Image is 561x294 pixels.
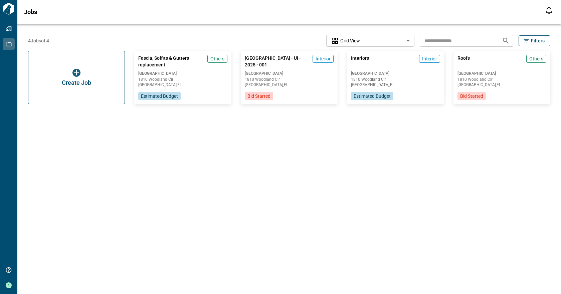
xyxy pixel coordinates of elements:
img: icon button [72,69,80,77]
span: [GEOGRAPHIC_DATA] , FL [351,83,440,87]
span: 4 Jobs of 4 [28,37,49,44]
span: Fascia, Soffits & Gutters replacement [138,55,204,68]
span: [GEOGRAPHIC_DATA] [457,71,546,76]
span: Interiors [351,55,369,68]
button: Search jobs [499,34,513,47]
span: Interior [316,55,331,62]
div: Without label [326,34,414,48]
span: 1810 Woodland Cir [245,77,334,81]
span: Bid Started [247,93,270,99]
span: Estimated Budget [141,93,178,99]
span: [GEOGRAPHIC_DATA] - UI - 2025 - 001 [245,55,310,68]
span: [GEOGRAPHIC_DATA] [351,71,440,76]
span: Roofs [457,55,470,68]
span: 1810 Woodland Cir [351,77,440,81]
span: Grid View [340,37,360,44]
span: 1810 Woodland Cir [138,77,227,81]
span: [GEOGRAPHIC_DATA] , FL [245,83,334,87]
button: Filters [519,35,550,46]
span: Interior [422,55,437,62]
button: Open notification feed [544,5,554,16]
span: Others [210,55,224,62]
span: [GEOGRAPHIC_DATA] [138,71,227,76]
span: Bid Started [460,93,483,99]
span: Jobs [24,9,37,15]
span: [GEOGRAPHIC_DATA] , FL [138,83,227,87]
span: [GEOGRAPHIC_DATA] [245,71,334,76]
span: Others [529,55,543,62]
span: 1810 Woodland Cir [457,77,546,81]
span: Estimated Budget [354,93,391,99]
span: [GEOGRAPHIC_DATA] , FL [457,83,546,87]
span: Create Job [62,79,91,86]
span: Filters [531,37,545,44]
